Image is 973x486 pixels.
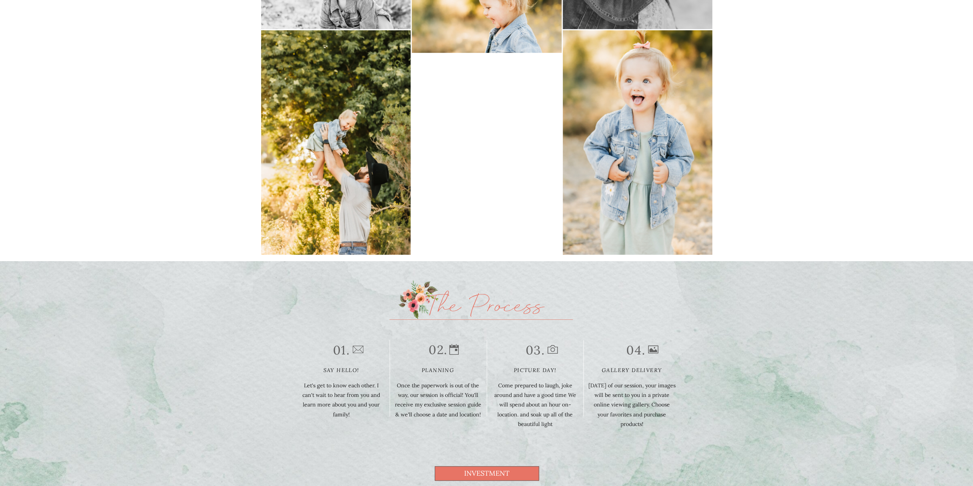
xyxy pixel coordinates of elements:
p: Let's get to know each other. I can't wait to hear from you and learn more about you and your fam... [297,381,385,418]
p: Picture Day! [489,366,581,373]
p: Say Hello! [296,366,387,373]
p: 01. [316,339,367,356]
h2: The Process [404,294,566,319]
p: Come prepared to laugh, joke around and have a good time We will spend about an hour on-location.... [491,381,579,418]
a: investment [435,466,539,481]
p: [DATE] of our session, your images will be sent to you in a private online viewing gallery. Choos... [588,381,676,418]
p: 04. [610,339,662,356]
p: 03. [510,339,561,356]
span: investment [464,470,510,477]
p: 02. [413,339,464,356]
p: Planning [392,366,484,373]
p: Gallery Delivery [586,366,678,373]
p: Once the paperwork is out of the way, our session is official! You'll receive my exclusive sessio... [394,381,482,418]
